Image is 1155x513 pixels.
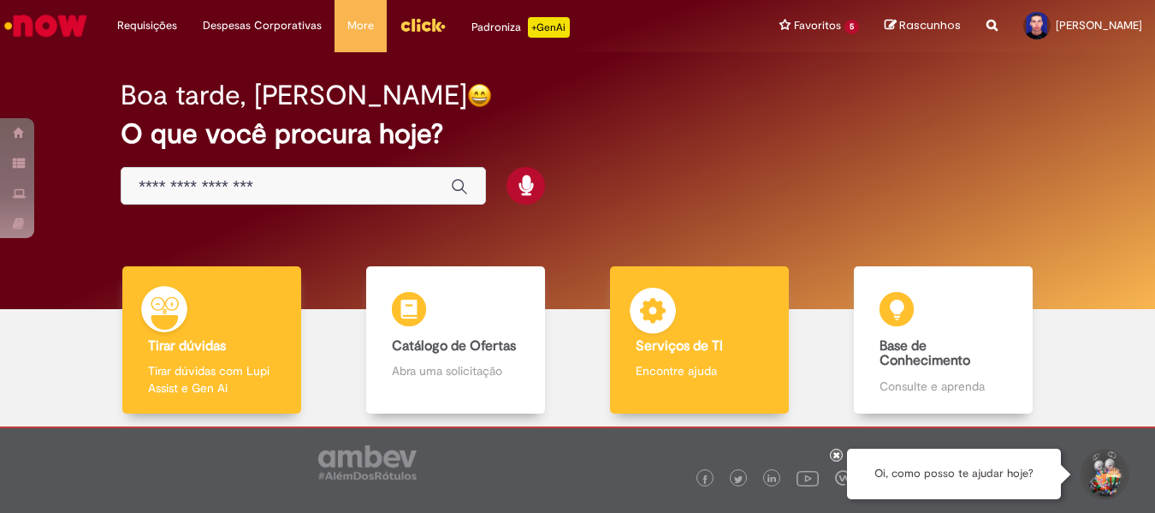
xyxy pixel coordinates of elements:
[528,17,570,38] p: +GenAi
[471,17,570,38] div: Padroniza
[577,266,821,415] a: Serviços de TI Encontre ajuda
[797,467,819,489] img: logo_footer_youtube.png
[844,20,859,34] span: 5
[701,475,709,484] img: logo_footer_facebook.png
[347,17,374,34] span: More
[203,17,322,34] span: Despesas Corporativas
[847,449,1061,499] div: Oi, como posso te ajudar hoje?
[148,337,226,355] b: Tirar dúvidas
[2,9,90,43] img: ServiceNow
[392,362,520,379] p: Abra uma solicitação
[467,83,492,108] img: happy-face.png
[835,470,850,486] img: logo_footer_workplace.png
[90,266,334,415] a: Tirar dúvidas Tirar dúvidas com Lupi Assist e Gen Ai
[767,474,776,485] img: logo_footer_linkedin.png
[392,337,516,355] b: Catálogo de Ofertas
[318,445,417,480] img: logo_footer_ambev_rotulo_gray.png
[1078,449,1129,500] button: Iniciar Conversa de Suporte
[734,475,743,484] img: logo_footer_twitter.png
[899,17,961,33] span: Rascunhos
[880,337,970,370] b: Base de Conhecimento
[880,378,1008,395] p: Consulte e aprenda
[400,12,446,38] img: click_logo_yellow_360x200.png
[334,266,577,415] a: Catálogo de Ofertas Abra uma solicitação
[636,337,723,355] b: Serviços de TI
[636,362,764,379] p: Encontre ajuda
[1056,18,1142,33] span: [PERSON_NAME]
[121,119,1034,149] h2: O que você procura hoje?
[794,17,841,34] span: Favoritos
[885,18,961,34] a: Rascunhos
[821,266,1065,415] a: Base de Conhecimento Consulte e aprenda
[148,362,276,397] p: Tirar dúvidas com Lupi Assist e Gen Ai
[121,81,467,110] h2: Boa tarde, [PERSON_NAME]
[117,17,177,34] span: Requisições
